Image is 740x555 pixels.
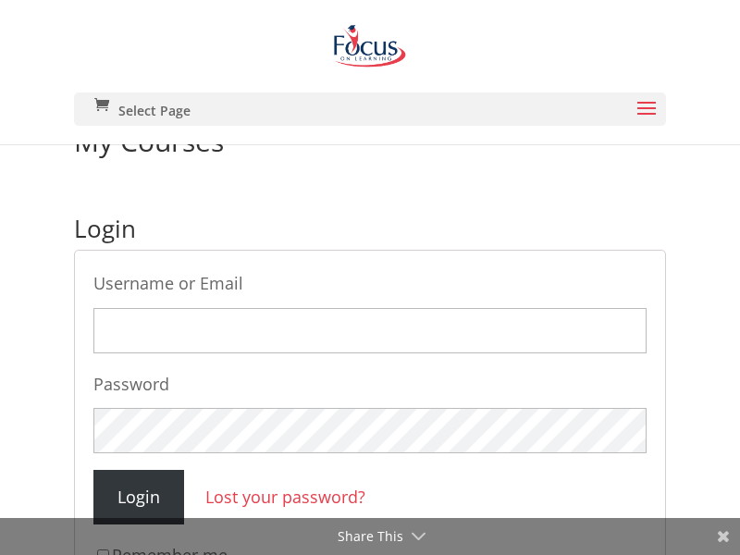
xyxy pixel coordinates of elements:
h2: Login [74,216,666,250]
img: Focus on Learning [329,18,411,74]
a: Lost your password? [205,486,365,508]
label: Password [93,370,647,399]
h1: My Courses [74,128,666,165]
span: Select Page [118,105,191,117]
label: Username or Email [93,269,647,298]
input: Login [93,470,184,524]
